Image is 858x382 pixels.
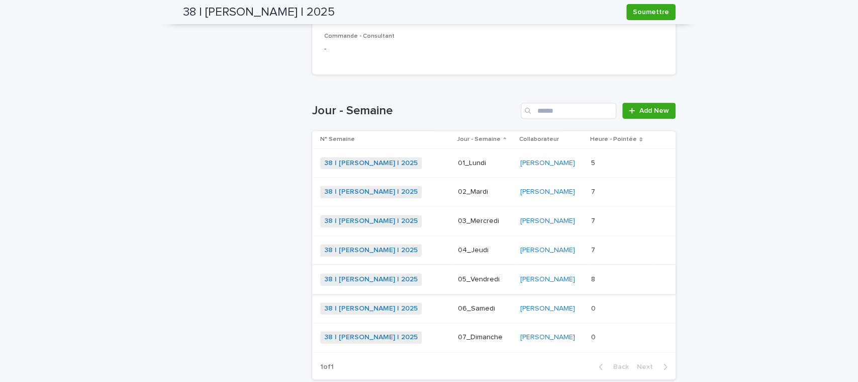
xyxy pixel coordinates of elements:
[324,188,418,196] a: 38 | [PERSON_NAME] | 2025
[521,103,616,119] input: Search
[320,134,355,145] p: N° Semaine
[324,333,418,342] a: 38 | [PERSON_NAME] | 2025
[312,207,676,236] tr: 38 | [PERSON_NAME] | 2025 03_Mercredi[PERSON_NAME] 77
[607,363,629,370] span: Back
[312,236,676,265] tr: 38 | [PERSON_NAME] | 2025 04_Jeudi[PERSON_NAME] 77
[626,4,676,20] button: Soumettre
[520,246,575,255] a: [PERSON_NAME]
[457,134,501,145] p: Jour - Semaine
[324,44,663,54] p: -
[591,331,598,342] p: 0
[591,273,597,284] p: 8
[312,294,676,323] tr: 38 | [PERSON_NAME] | 2025 06_Samedi[PERSON_NAME] 00
[520,333,575,342] a: [PERSON_NAME]
[324,275,418,284] a: 38 | [PERSON_NAME] | 2025
[458,217,512,225] p: 03_Mercredi
[520,159,575,168] a: [PERSON_NAME]
[324,217,418,225] a: 38 | [PERSON_NAME] | 2025
[458,188,512,196] p: 02_Mardi
[591,362,633,371] button: Back
[458,304,512,313] p: 06_Samedi
[312,178,676,207] tr: 38 | [PERSON_NAME] | 2025 02_Mardi[PERSON_NAME] 77
[312,355,342,379] p: 1 of 1
[520,304,575,313] a: [PERSON_NAME]
[312,265,676,294] tr: 38 | [PERSON_NAME] | 2025 05_Vendredi[PERSON_NAME] 88
[324,304,418,313] a: 38 | [PERSON_NAME] | 2025
[591,157,597,168] p: 5
[622,103,675,119] a: Add New
[520,188,575,196] a: [PERSON_NAME]
[591,244,597,255] p: 7
[458,275,512,284] p: 05_Vendredi
[519,134,559,145] p: Collaborateur
[324,159,418,168] a: 38 | [PERSON_NAME] | 2025
[520,275,575,284] a: [PERSON_NAME]
[312,148,676,178] tr: 38 | [PERSON_NAME] | 2025 01_Lundi[PERSON_NAME] 55
[637,363,659,370] span: Next
[183,5,335,20] h2: 38 | [PERSON_NAME] | 2025
[312,323,676,352] tr: 38 | [PERSON_NAME] | 2025 07_Dimanche[PERSON_NAME] 00
[591,215,597,225] p: 7
[458,159,512,168] p: 01_Lundi
[633,362,676,371] button: Next
[633,7,669,17] span: Soumettre
[520,217,575,225] a: [PERSON_NAME]
[591,186,597,196] p: 7
[312,104,517,118] h1: Jour - Semaine
[324,33,395,39] span: Commande - Consultant
[458,246,512,255] p: 04_Jeudi
[458,333,512,342] p: 07_Dimanche
[324,246,418,255] a: 38 | [PERSON_NAME] | 2025
[590,134,637,145] p: Heure - Pointée
[591,302,598,313] p: 0
[639,107,669,114] span: Add New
